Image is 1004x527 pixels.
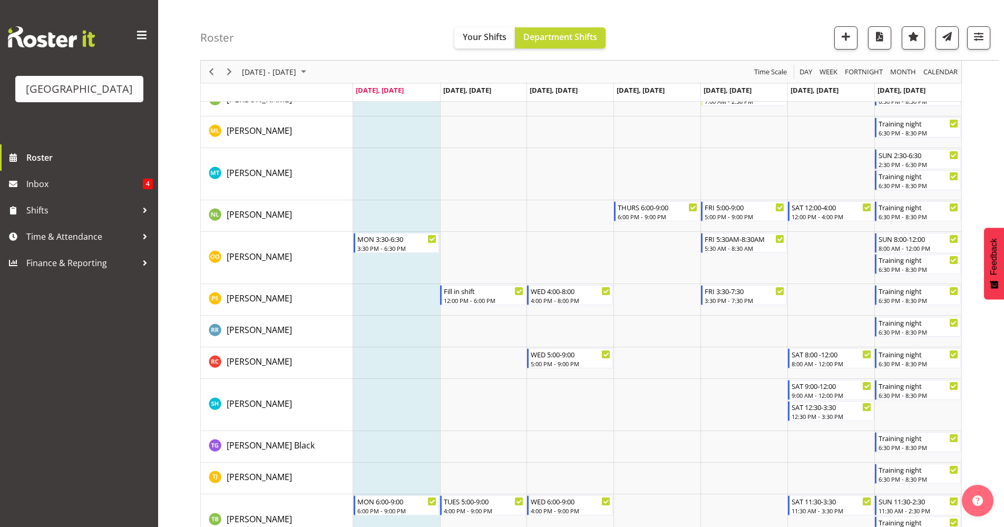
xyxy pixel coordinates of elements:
a: [PERSON_NAME] [227,208,292,221]
div: WED 5:00-9:00 [531,349,610,359]
div: 5:00 PM - 9:00 PM [705,212,784,221]
div: SAT 8:00 -12:00 [792,349,871,359]
span: Inbox [26,176,143,192]
div: Milly Turrell"s event - Training night Begin From Sunday, September 14, 2025 at 6:30:00 PM GMT+12... [875,170,961,190]
div: 6:30 PM - 8:30 PM [879,359,958,368]
button: Fortnight [843,65,885,79]
div: 12:00 PM - 6:00 PM [444,296,523,305]
div: MON 3:30-6:30 [357,233,437,244]
div: Pyper Smith"s event - Fill in shift Begin From Tuesday, September 9, 2025 at 12:00:00 PM GMT+12:0... [440,285,526,305]
span: Department Shifts [523,31,597,43]
div: Noah Lucy"s event - THURS 6:00-9:00 Begin From Thursday, September 11, 2025 at 6:00:00 PM GMT+12:... [614,201,700,221]
div: 4:00 PM - 9:00 PM [531,506,610,515]
span: [PERSON_NAME] [227,324,292,336]
div: 3:30 PM - 6:30 PM [357,244,437,252]
span: Time & Attendance [26,229,137,245]
div: Riley Crosbie"s event - WED 5:00-9:00 Begin From Wednesday, September 10, 2025 at 5:00:00 PM GMT+... [527,348,613,368]
div: 6:00 PM - 9:00 PM [357,506,437,515]
div: SAT 12:00-4:00 [792,202,871,212]
span: [DATE], [DATE] [530,85,578,95]
img: Rosterit website logo [8,26,95,47]
span: [DATE], [DATE] [704,85,752,95]
a: [PERSON_NAME] [227,167,292,179]
button: Add a new shift [834,26,857,50]
span: [PERSON_NAME] [227,251,292,262]
div: 6:30 PM - 8:30 PM [879,129,958,137]
a: [PERSON_NAME] [227,513,292,525]
div: SUN 11:30-2:30 [879,496,958,506]
div: 6:00 PM - 9:00 PM [618,212,697,221]
button: Feedback - Show survey [984,228,1004,299]
div: 6:30 PM - 8:30 PM [879,475,958,483]
div: Training night [879,464,958,475]
div: SAT 9:00-12:00 [792,380,871,391]
div: Thomas Butson"s event - SAT 11:30-3:30 Begin From Saturday, September 13, 2025 at 11:30:00 AM GMT... [788,495,874,515]
div: 6:30 PM - 8:30 PM [879,328,958,336]
div: 11:30 AM - 3:30 PM [792,506,871,515]
div: [GEOGRAPHIC_DATA] [26,81,133,97]
div: Noah Lucy"s event - Training night Begin From Sunday, September 14, 2025 at 6:30:00 PM GMT+12:00 ... [875,201,961,221]
div: WED 4:00-8:00 [531,286,610,296]
div: WED 6:00-9:00 [531,496,610,506]
div: Fill in shift [444,286,523,296]
div: Taylor Greenwood Black"s event - Training night Begin From Sunday, September 14, 2025 at 6:30:00 ... [875,432,961,452]
span: Month [889,65,917,79]
a: [PERSON_NAME] [227,324,292,336]
div: Thomas Butson"s event - MON 6:00-9:00 Begin From Monday, September 8, 2025 at 6:00:00 PM GMT+12:0... [354,495,440,515]
span: [DATE], [DATE] [617,85,665,95]
span: Fortnight [844,65,884,79]
span: [DATE], [DATE] [791,85,839,95]
div: Oliver O'Byrne"s event - FRI 5:30AM-8:30AM Begin From Friday, September 12, 2025 at 5:30:00 AM GM... [701,233,787,253]
div: TUES 5:00-9:00 [444,496,523,506]
div: 4:00 PM - 8:00 PM [531,296,610,305]
td: Sarah Hartstonge resource [201,379,353,431]
div: Next [220,61,238,83]
span: [PERSON_NAME] [227,292,292,304]
div: Noah Lucy"s event - FRI 5:00-9:00 Begin From Friday, September 12, 2025 at 5:00:00 PM GMT+12:00 E... [701,201,787,221]
span: Time Scale [753,65,788,79]
button: Send a list of all shifts for the selected filtered period to all rostered employees. [935,26,959,50]
div: Sarah Hartstonge"s event - SAT 9:00-12:00 Begin From Saturday, September 13, 2025 at 9:00:00 AM G... [788,380,874,400]
button: Previous [204,65,219,79]
div: Thomas Butson"s event - SUN 11:30-2:30 Begin From Sunday, September 14, 2025 at 11:30:00 AM GMT+1... [875,495,961,515]
div: 9:00 AM - 12:00 PM [792,391,871,399]
div: Noah Lucy"s event - SAT 12:00-4:00 Begin From Saturday, September 13, 2025 at 12:00:00 PM GMT+12:... [788,201,874,221]
h4: Roster [200,32,234,44]
div: Riley Crosbie"s event - Training night Begin From Sunday, September 14, 2025 at 6:30:00 PM GMT+12... [875,348,961,368]
button: Download a PDF of the roster according to the set date range. [868,26,891,50]
div: 6:30 PM - 8:30 PM [879,443,958,452]
td: Theo Johnson resource [201,463,353,494]
span: Day [798,65,813,79]
span: Week [818,65,839,79]
div: Milly Turrell"s event - SUN 2:30-6:30 Begin From Sunday, September 14, 2025 at 2:30:00 PM GMT+12:... [875,149,961,169]
div: Training night [879,380,958,391]
div: Mark Lieshout"s event - Training night Begin From Sunday, September 14, 2025 at 6:30:00 PM GMT+12... [875,118,961,138]
span: [PERSON_NAME] [227,125,292,136]
div: Rashan Ryan"s event - Training night Begin From Sunday, September 14, 2025 at 6:30:00 PM GMT+12:0... [875,317,961,337]
span: [PERSON_NAME] [227,209,292,220]
div: 12:00 PM - 4:00 PM [792,212,871,221]
td: Rashan Ryan resource [201,316,353,347]
div: 4:00 PM - 9:00 PM [444,506,523,515]
div: MON 6:00-9:00 [357,496,437,506]
div: 5:30 AM - 8:30 AM [705,244,784,252]
div: Training night [879,317,958,328]
div: Training night [879,171,958,181]
div: Training night [879,286,958,296]
div: 8:00 AM - 12:00 PM [792,359,871,368]
div: Pyper Smith"s event - FRI 3:30-7:30 Begin From Friday, September 12, 2025 at 3:30:00 PM GMT+12:00... [701,285,787,305]
span: [PERSON_NAME] Black [227,440,315,451]
div: 3:30 PM - 7:30 PM [705,296,784,305]
div: Previous [202,61,220,83]
button: Timeline Day [798,65,814,79]
a: [PERSON_NAME] [227,355,292,368]
img: help-xxl-2.png [972,495,983,506]
div: 6:30 PM - 8:30 PM [879,181,958,190]
div: Oliver O'Byrne"s event - MON 3:30-6:30 Begin From Monday, September 8, 2025 at 3:30:00 PM GMT+12:... [354,233,440,253]
a: [PERSON_NAME] [227,250,292,263]
button: Your Shifts [454,27,515,48]
div: Oliver O'Byrne"s event - SUN 8:00-12:00 Begin From Sunday, September 14, 2025 at 8:00:00 AM GMT+1... [875,233,961,253]
td: Noah Lucy resource [201,200,353,232]
button: Next [222,65,237,79]
button: September 08 - 14, 2025 [240,65,311,79]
